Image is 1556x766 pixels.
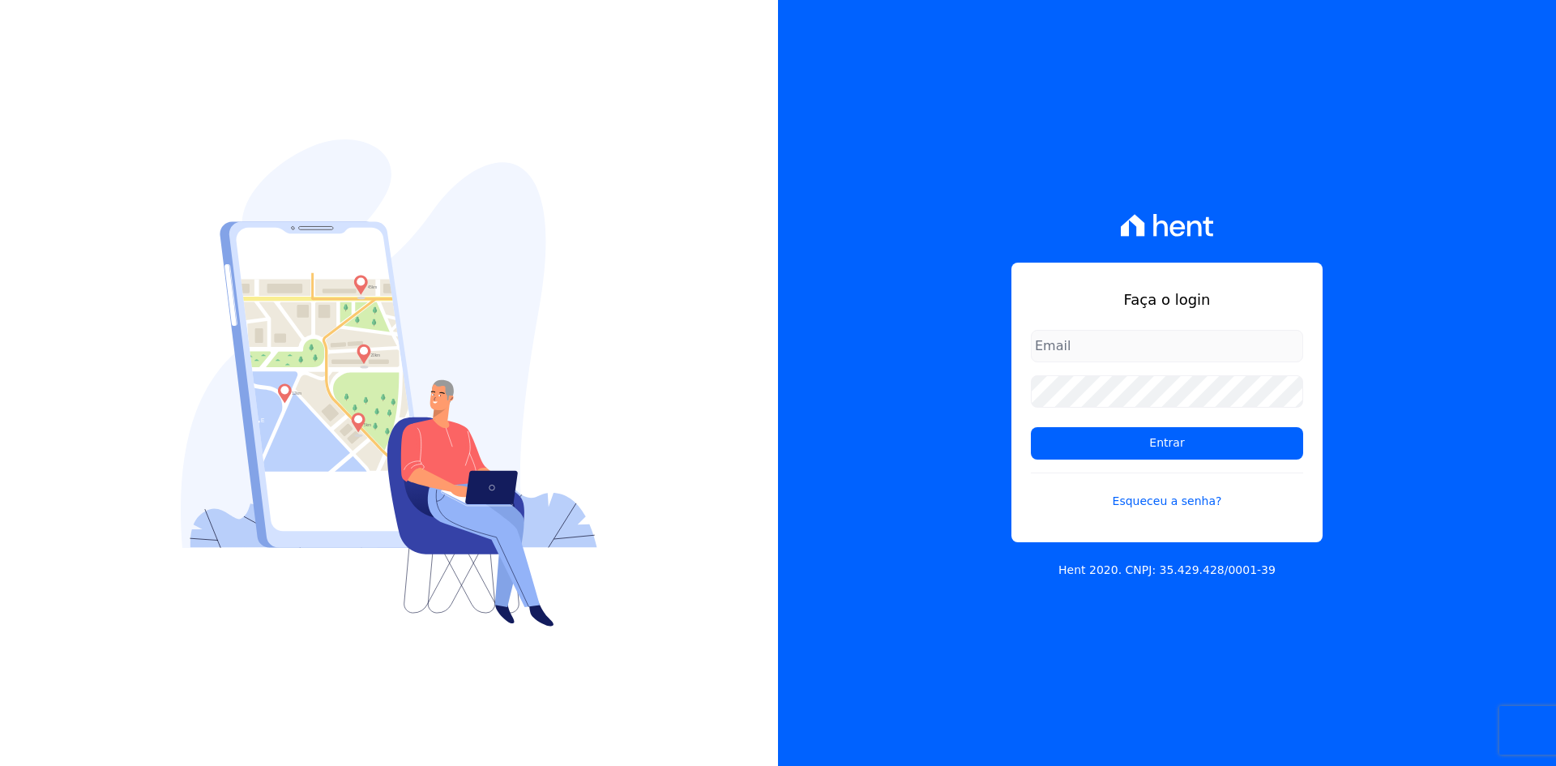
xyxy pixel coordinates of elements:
input: Entrar [1031,427,1303,460]
a: Esqueceu a senha? [1031,473,1303,510]
input: Email [1031,330,1303,362]
h1: Faça o login [1031,289,1303,310]
img: Login [181,139,597,627]
p: Hent 2020. CNPJ: 35.429.428/0001-39 [1058,562,1276,579]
